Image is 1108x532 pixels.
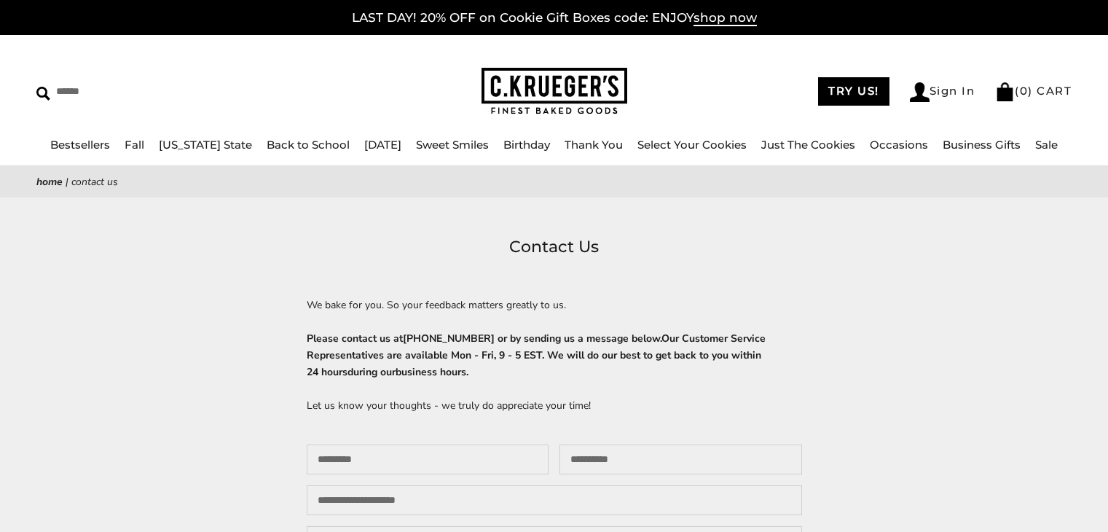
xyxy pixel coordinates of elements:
[995,84,1072,98] a: (0) CART
[307,297,802,313] p: We bake for you. So your feedback matters greatly to us.
[403,332,661,345] span: [PHONE_NUMBER] or by sending us a message below.
[637,138,747,152] a: Select Your Cookies
[307,485,802,515] input: Your phone (optional)
[818,77,889,106] a: TRY US!
[364,138,401,152] a: [DATE]
[307,445,549,474] input: Your name
[396,365,468,379] span: business hours.
[910,82,930,102] img: Account
[761,138,855,152] a: Just The Cookies
[694,10,757,26] span: shop now
[58,234,1050,260] h1: Contact Us
[125,138,144,152] a: Fall
[352,10,757,26] a: LAST DAY! 20% OFF on Cookie Gift Boxes code: ENJOYshop now
[36,173,1072,190] nav: breadcrumbs
[267,138,350,152] a: Back to School
[943,138,1021,152] a: Business Gifts
[870,138,928,152] a: Occasions
[66,175,68,189] span: |
[559,445,802,474] input: Your email
[50,138,110,152] a: Bestsellers
[503,138,550,152] a: Birthday
[347,365,396,379] span: during our
[482,68,627,115] img: C.KRUEGER'S
[1035,138,1058,152] a: Sale
[159,138,252,152] a: [US_STATE] State
[307,332,766,379] span: Our Customer Service Representatives are available Mon - Fri, 9 - 5 EST. We will do our best to g...
[416,138,489,152] a: Sweet Smiles
[36,87,50,101] img: Search
[71,175,118,189] span: Contact Us
[36,80,282,103] input: Search
[910,82,975,102] a: Sign In
[1020,84,1029,98] span: 0
[995,82,1015,101] img: Bag
[307,397,802,414] p: Let us know your thoughts - we truly do appreciate your time!
[307,332,766,379] strong: Please contact us at
[565,138,623,152] a: Thank You
[36,175,63,189] a: Home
